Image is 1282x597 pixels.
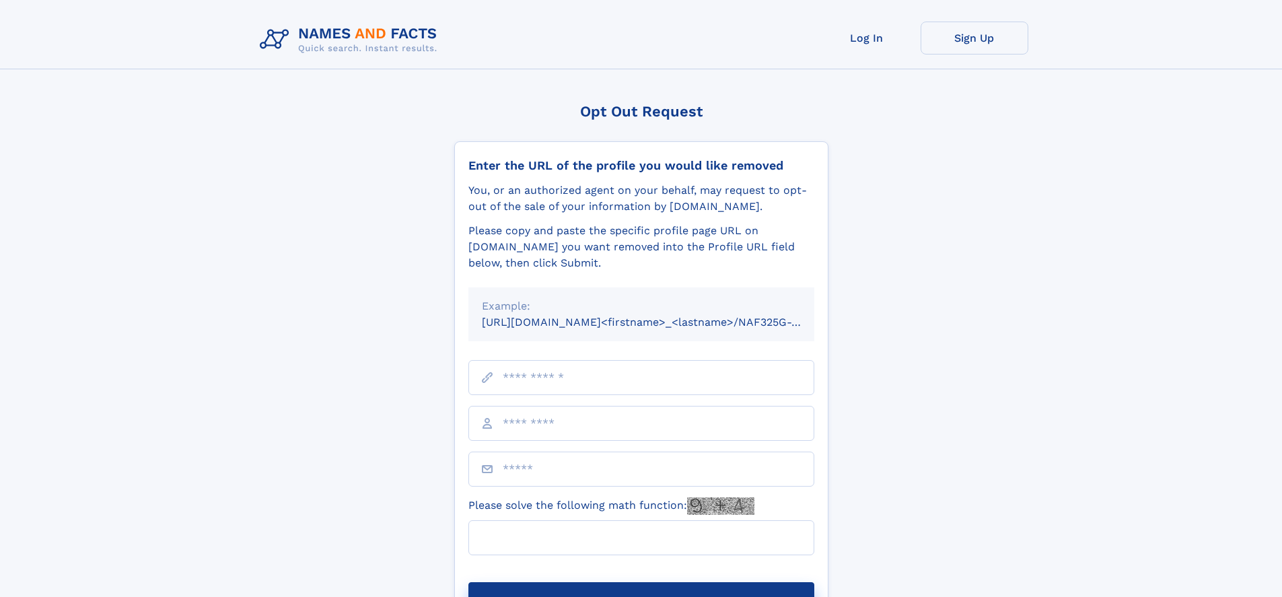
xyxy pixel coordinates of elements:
[468,158,814,173] div: Enter the URL of the profile you would like removed
[254,22,448,58] img: Logo Names and Facts
[468,223,814,271] div: Please copy and paste the specific profile page URL on [DOMAIN_NAME] you want removed into the Pr...
[468,497,754,515] label: Please solve the following math function:
[482,298,801,314] div: Example:
[454,103,828,120] div: Opt Out Request
[921,22,1028,55] a: Sign Up
[813,22,921,55] a: Log In
[468,182,814,215] div: You, or an authorized agent on your behalf, may request to opt-out of the sale of your informatio...
[482,316,840,328] small: [URL][DOMAIN_NAME]<firstname>_<lastname>/NAF325G-xxxxxxxx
